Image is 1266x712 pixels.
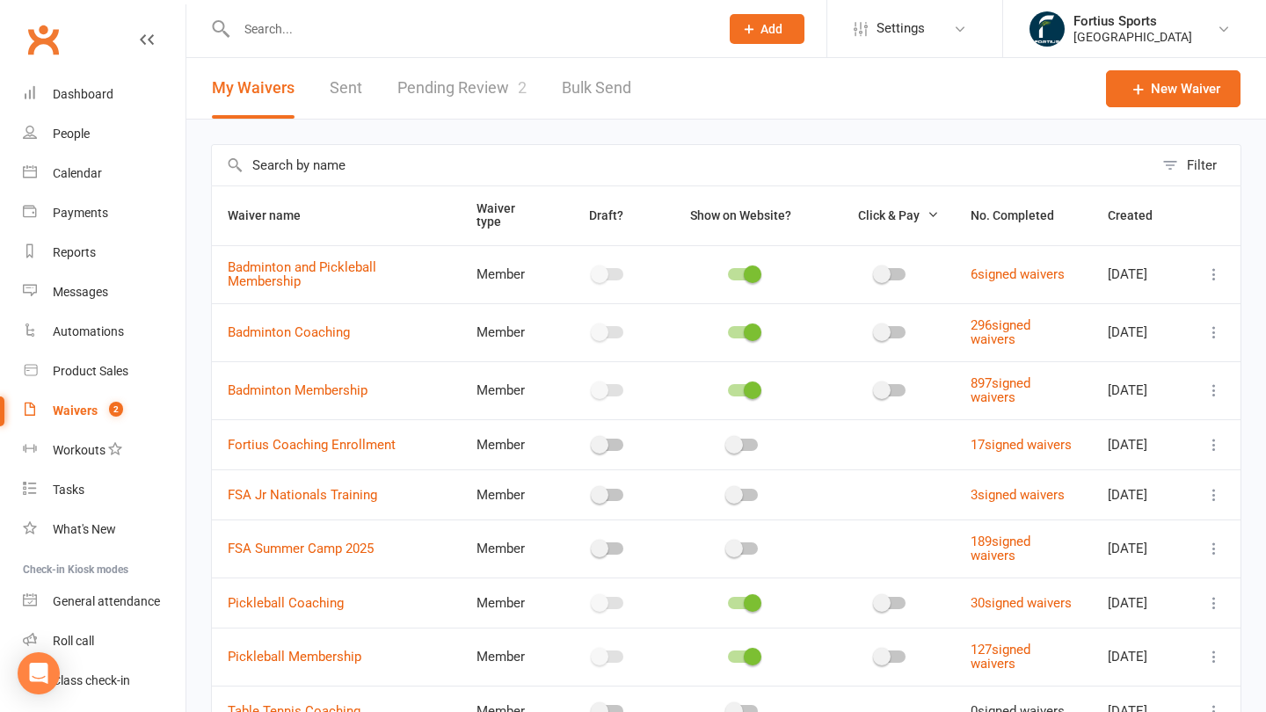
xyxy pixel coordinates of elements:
[53,673,130,687] div: Class check-in
[23,272,186,312] a: Messages
[228,324,350,340] a: Badminton Coaching
[23,661,186,701] a: Class kiosk mode
[971,437,1072,453] a: 17signed waivers
[212,145,1153,185] input: Search by name
[1092,361,1188,419] td: [DATE]
[971,317,1030,348] a: 296signed waivers
[53,522,116,536] div: What's New
[573,205,643,226] button: Draft?
[1092,628,1188,686] td: [DATE]
[228,382,367,398] a: Badminton Membership
[53,206,108,220] div: Payments
[231,17,707,41] input: Search...
[228,487,377,503] a: FSA Jr Nationals Training
[562,58,631,119] a: Bulk Send
[461,519,557,578] td: Member
[23,470,186,510] a: Tasks
[1092,245,1188,303] td: [DATE]
[228,595,344,611] a: Pickleball Coaching
[1030,11,1065,47] img: thumb_image1743802567.png
[23,352,186,391] a: Product Sales
[53,87,113,101] div: Dashboard
[971,487,1065,503] a: 3signed waivers
[23,391,186,431] a: Waivers 2
[971,534,1030,564] a: 189signed waivers
[23,582,186,621] a: General attendance kiosk mode
[23,510,186,549] a: What's New
[23,431,186,470] a: Workouts
[330,58,362,119] a: Sent
[760,22,782,36] span: Add
[23,154,186,193] a: Calendar
[53,166,102,180] div: Calendar
[1092,578,1188,628] td: [DATE]
[1106,70,1241,107] a: New Waiver
[1187,155,1217,176] div: Filter
[23,312,186,352] a: Automations
[461,469,557,519] td: Member
[1092,419,1188,469] td: [DATE]
[1092,303,1188,361] td: [DATE]
[53,364,128,378] div: Product Sales
[109,402,123,417] span: 2
[53,285,108,299] div: Messages
[53,403,98,418] div: Waivers
[461,628,557,686] td: Member
[971,266,1065,282] a: 6signed waivers
[53,245,96,259] div: Reports
[518,78,527,97] span: 2
[461,578,557,628] td: Member
[971,375,1030,406] a: 897signed waivers
[690,208,791,222] span: Show on Website?
[1108,208,1172,222] span: Created
[461,245,557,303] td: Member
[1073,29,1192,45] div: [GEOGRAPHIC_DATA]
[228,649,361,665] a: Pickleball Membership
[858,208,920,222] span: Click & Pay
[461,419,557,469] td: Member
[589,208,623,222] span: Draft?
[53,324,124,338] div: Automations
[18,652,60,694] div: Open Intercom Messenger
[397,58,527,119] a: Pending Review2
[461,186,557,245] th: Waiver type
[1073,13,1192,29] div: Fortius Sports
[53,634,94,648] div: Roll call
[971,642,1030,672] a: 127signed waivers
[955,186,1092,245] th: No. Completed
[730,14,804,44] button: Add
[53,127,90,141] div: People
[461,303,557,361] td: Member
[23,193,186,233] a: Payments
[23,233,186,272] a: Reports
[842,205,939,226] button: Click & Pay
[53,594,160,608] div: General attendance
[228,208,320,222] span: Waiver name
[1108,205,1172,226] button: Created
[1153,145,1241,185] button: Filter
[23,114,186,154] a: People
[53,443,105,457] div: Workouts
[212,58,295,119] button: My Waivers
[53,483,84,497] div: Tasks
[228,205,320,226] button: Waiver name
[21,18,65,62] a: Clubworx
[23,621,186,661] a: Roll call
[1092,469,1188,519] td: [DATE]
[971,595,1072,611] a: 30signed waivers
[228,541,374,556] a: FSA Summer Camp 2025
[23,75,186,114] a: Dashboard
[674,205,811,226] button: Show on Website?
[228,259,376,290] a: Badminton and Pickleball Membership
[461,361,557,419] td: Member
[877,9,925,48] span: Settings
[228,437,396,453] a: Fortius Coaching Enrollment
[1092,519,1188,578] td: [DATE]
